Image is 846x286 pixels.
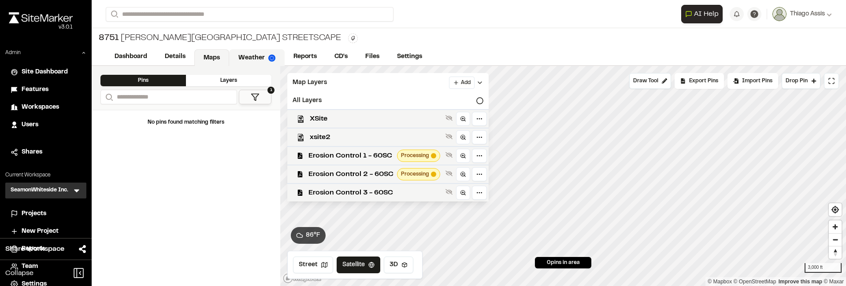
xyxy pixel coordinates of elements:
span: Import Pins [742,77,772,85]
h3: SeamonWhiteside Inc. [11,186,68,195]
a: Projects [11,209,81,219]
p: Admin [5,49,21,57]
a: Zoom to layer [456,149,470,163]
button: Show layer [444,168,454,179]
span: Erosion Control 3 - 60SC [308,187,442,198]
span: Map layer tileset processing [431,153,436,158]
div: [PERSON_NAME][GEOGRAPHIC_DATA] Streetscape [99,32,341,45]
span: Draw Tool [633,77,658,85]
span: 86 ° F [306,231,320,240]
div: Oh geez...please don't... [9,23,73,31]
button: Show layer [444,150,454,160]
div: Map layer tileset processing [397,168,440,180]
img: User [772,7,787,21]
a: Map feedback [779,279,822,285]
img: kml_black_icon64.png [297,134,304,141]
button: Show layer [444,131,454,142]
span: Drop Pin [786,77,808,85]
a: Features [11,85,81,95]
button: Reset bearing to north [829,246,842,259]
a: Details [156,48,194,65]
a: CD's [326,48,356,65]
a: Weather [229,49,285,66]
button: 1 [239,90,271,104]
canvas: Map [280,66,846,286]
button: 3D [384,257,413,273]
span: 0 pins in area [547,259,580,267]
button: Open AI Assistant [681,5,723,23]
a: Reports [285,48,326,65]
a: Workspaces [11,103,81,112]
a: Maps [194,49,229,66]
a: Zoom to layer [456,167,470,181]
span: Processing [401,152,429,160]
span: Shares [22,147,42,157]
span: XSite [310,114,442,124]
span: Add [461,79,471,87]
span: Projects [22,209,46,219]
a: Zoom to layer [456,112,470,126]
button: 86°F [291,227,326,244]
span: Zoom out [829,234,842,246]
div: Layers [186,75,271,86]
button: Search [106,7,122,22]
div: Open AI Assistant [681,5,726,23]
button: Show layer [444,113,454,123]
span: Site Dashboard [22,67,68,77]
span: New Project [22,227,59,236]
button: Satellite [337,257,380,273]
button: Add [449,77,475,89]
span: xsite2 [310,132,442,143]
button: Edit Tags [348,33,358,43]
button: Show layer [444,187,454,197]
button: Search [100,90,116,104]
a: Zoom to layer [456,186,470,200]
button: Street [293,257,333,273]
span: Share Workspace [5,244,64,254]
div: No pins available to export [675,73,724,89]
span: Erosion Control 2 - 60SC [308,169,393,180]
span: Export Pins [689,77,718,85]
a: Files [356,48,388,65]
span: 1 [267,87,275,94]
button: Zoom out [829,233,842,246]
img: rebrand.png [9,12,73,23]
img: kml_black_icon64.png [297,115,304,123]
a: Shares [11,147,81,157]
a: OpenStreetMap [734,279,776,285]
span: Reset bearing to north [829,246,842,259]
div: 3,000 ft [805,263,842,273]
div: All Layers [287,92,489,109]
button: Find my location [829,203,842,216]
span: Erosion Control 1 - 60SC [308,150,393,161]
button: Drop Pin [782,73,820,89]
span: Processing [401,170,429,178]
a: Users [11,120,81,130]
a: Dashboard [106,48,156,65]
div: Pins [100,75,186,86]
span: 8751 [99,32,119,45]
p: Current Workspace [5,171,86,179]
a: New Project [11,227,81,236]
div: Import Pins into your project [727,73,778,89]
span: Thiago Assis [790,9,825,19]
button: Draw Tool [629,73,671,89]
span: Map Layers [293,78,327,88]
img: precipai.png [268,55,275,62]
div: Map layer tileset processing [397,150,440,162]
button: Thiago Assis [772,7,832,21]
span: Workspaces [22,103,59,112]
a: Mapbox [708,279,732,285]
a: Zoom to layer [456,130,470,144]
span: AI Help [694,9,719,19]
button: Zoom in [829,220,842,233]
span: Map layer tileset processing [431,172,436,177]
span: No pins found matching filters [148,120,224,125]
a: Mapbox logo [283,273,322,283]
span: Features [22,85,48,95]
a: Settings [388,48,431,65]
span: Users [22,120,38,130]
span: Collapse [5,268,33,279]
